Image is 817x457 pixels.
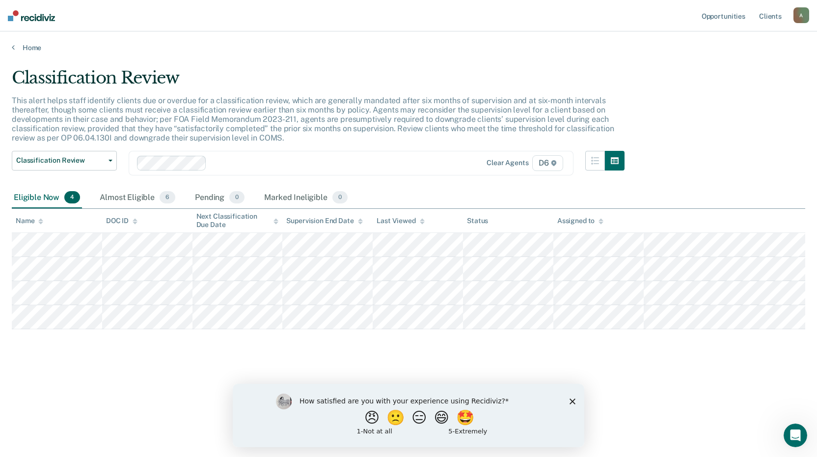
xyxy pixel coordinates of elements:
div: Last Viewed [377,217,424,225]
iframe: Intercom live chat [784,424,807,447]
img: Recidiviz [8,10,55,21]
div: Almost Eligible6 [98,187,177,209]
div: DOC ID [106,217,137,225]
div: Eligible Now4 [12,187,82,209]
iframe: Survey by Kim from Recidiviz [233,384,584,447]
div: Classification Review [12,68,625,96]
div: Clear agents [487,159,528,167]
button: Classification Review [12,151,117,171]
span: 0 [332,191,348,204]
div: Pending0 [193,187,246,209]
button: A [793,7,809,23]
div: Assigned to [557,217,603,225]
div: Name [16,217,43,225]
div: Supervision End Date [286,217,362,225]
span: D6 [532,155,563,171]
a: Home [12,43,805,52]
span: 4 [64,191,80,204]
span: 6 [160,191,175,204]
div: Next Classification Due Date [196,212,279,229]
p: This alert helps staff identify clients due or overdue for a classification review, which are gen... [12,96,614,143]
div: Marked Ineligible0 [262,187,350,209]
span: Classification Review [16,156,105,165]
div: Status [467,217,488,225]
span: 0 [229,191,245,204]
